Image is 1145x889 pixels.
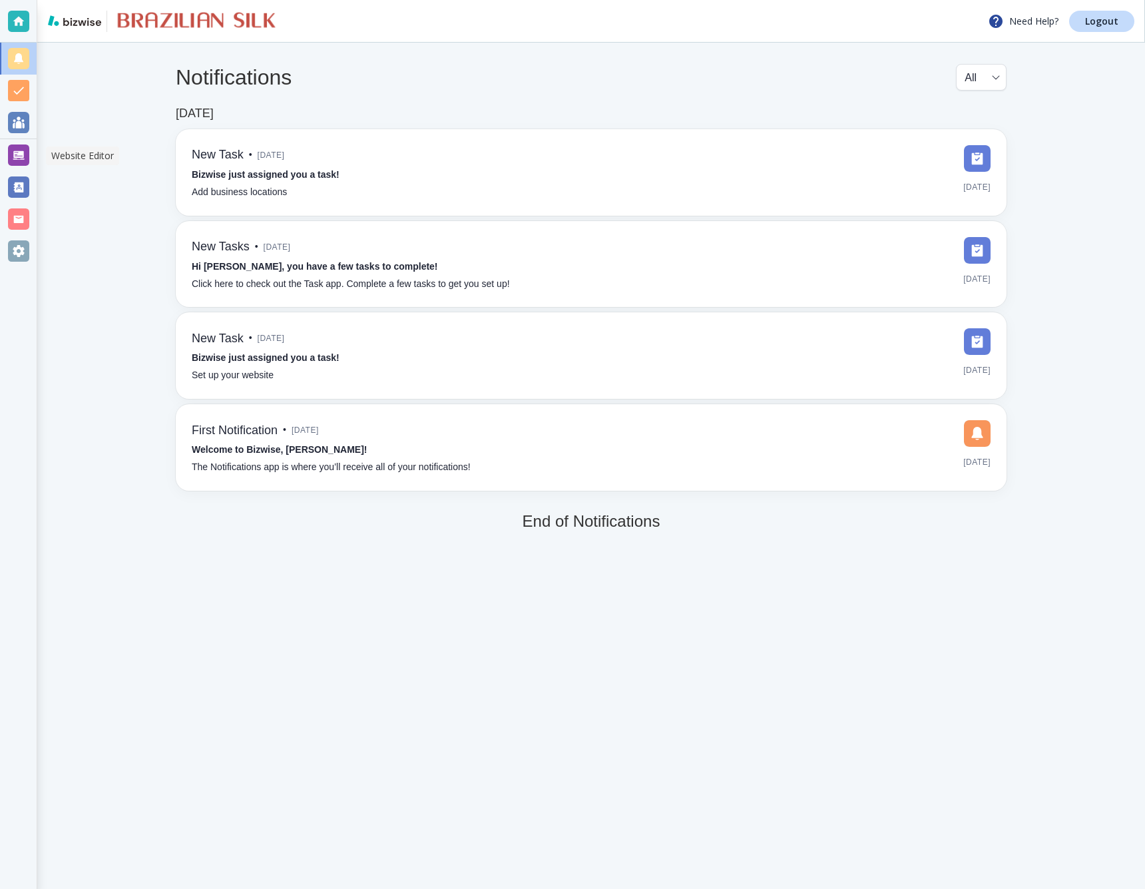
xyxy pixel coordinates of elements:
p: The Notifications app is where you’ll receive all of your notifications! [192,460,471,475]
img: DashboardSidebarTasks.svg [964,328,991,355]
p: Logout [1085,17,1118,26]
h6: First Notification [192,424,278,438]
h6: New Task [192,148,244,162]
div: Profile image for Support [27,21,53,48]
p: • [255,240,258,254]
div: Google Tag Manager Guide [27,282,223,296]
a: New Task•[DATE]Bizwise just assigned you a task!Set up your website[DATE] [176,312,1007,399]
div: Send us a message [27,168,222,182]
div: Connect Bizwise Email to Gmail [27,306,223,320]
h6: New Tasks [192,240,250,254]
span: [DATE] [264,237,291,257]
div: DropInBlog Guide [19,252,247,276]
button: Messages [89,416,177,469]
p: How can we help? [27,117,240,140]
span: [DATE] [963,360,991,380]
strong: Bizwise just assigned you a task! [192,352,340,363]
button: Help [178,416,266,469]
img: DashboardSidebarTasks.svg [964,237,991,264]
img: Brazilian Silk [113,11,278,32]
div: All [965,65,998,90]
p: Set up your website [192,368,274,383]
img: DashboardSidebarNotification.svg [964,420,991,447]
span: Messages [111,449,156,458]
a: Logout [1069,11,1134,32]
div: Send us a messageWe'll be back online later [DATE] [13,156,253,207]
p: Hi [PERSON_NAME] [27,95,240,117]
div: Google Tag Manager Guide [19,276,247,301]
p: Need Help? [988,13,1058,29]
p: Add business locations [192,185,287,200]
a: New Tasks•[DATE]Hi [PERSON_NAME], you have a few tasks to complete!Click here to check out the Ta... [176,221,1007,308]
p: • [249,331,252,346]
span: [DATE] [258,145,285,165]
p: Website Editor [51,149,114,162]
h6: [DATE] [176,107,214,121]
p: • [249,148,252,162]
span: [DATE] [963,269,991,289]
span: [DATE] [963,177,991,197]
a: New Task•[DATE]Bizwise just assigned you a task!Add business locations[DATE] [176,129,1007,216]
h5: End of Notifications [523,512,660,531]
span: Search for help [27,226,108,240]
span: [DATE] [258,328,285,348]
a: First Notification•[DATE]Welcome to Bizwise, [PERSON_NAME]!The Notifications app is where you’ll ... [176,404,1007,491]
img: bizwise [48,15,101,26]
h4: Notifications [176,65,292,90]
span: Help [211,449,232,458]
button: Search for help [19,220,247,246]
strong: Welcome to Bizwise, [PERSON_NAME]! [192,444,367,455]
h6: New Task [192,332,244,346]
span: [DATE] [292,420,319,440]
div: We'll be back online later [DATE] [27,182,222,196]
div: Close [229,21,253,45]
p: • [283,423,286,438]
span: [DATE] [963,452,991,472]
div: Connect Bizwise Email to Gmail [19,301,247,326]
span: Home [29,449,59,458]
strong: Hi [PERSON_NAME], you have a few tasks to complete! [192,261,438,272]
img: DashboardSidebarTasks.svg [964,145,991,172]
strong: Bizwise just assigned you a task! [192,169,340,180]
div: DropInBlog Guide [27,257,223,271]
p: Click here to check out the Task app. Complete a few tasks to get you set up! [192,277,510,292]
